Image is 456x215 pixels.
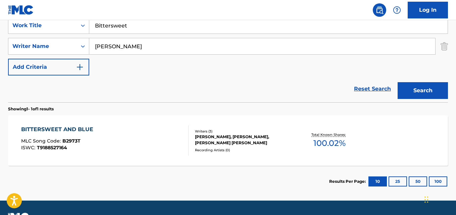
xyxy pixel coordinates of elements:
[8,115,448,166] a: BITTERSWEET AND BLUEMLC Song Code:B2973TISWC:T9188527164Writers (3)[PERSON_NAME], [PERSON_NAME], ...
[389,176,407,186] button: 25
[408,2,448,18] a: Log In
[12,21,73,30] div: Work Title
[12,42,73,50] div: Writer Name
[21,138,62,144] span: MLC Song Code :
[429,176,447,186] button: 100
[424,190,428,210] div: Drag
[311,132,347,137] p: Total Known Shares:
[62,138,81,144] span: B2973T
[195,129,293,134] div: Writers ( 3 )
[329,178,367,184] p: Results Per Page:
[21,145,37,151] span: ISWC :
[195,134,293,146] div: [PERSON_NAME], [PERSON_NAME], [PERSON_NAME] [PERSON_NAME]
[441,38,448,55] img: Delete Criterion
[76,63,84,71] img: 9d2ae6d4665cec9f34b9.svg
[393,6,401,14] img: help
[375,6,384,14] img: search
[313,137,346,149] span: 100.02 %
[398,82,448,99] button: Search
[8,5,34,15] img: MLC Logo
[368,176,387,186] button: 10
[422,183,456,215] iframe: Chat Widget
[373,3,386,17] a: Public Search
[409,176,427,186] button: 50
[8,59,89,75] button: Add Criteria
[390,3,404,17] div: Help
[21,125,97,133] div: BITTERSWEET AND BLUE
[195,148,293,153] div: Recording Artists ( 0 )
[37,145,67,151] span: T9188527164
[8,106,54,112] p: Showing 1 - 1 of 1 results
[8,17,448,102] form: Search Form
[351,82,394,96] a: Reset Search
